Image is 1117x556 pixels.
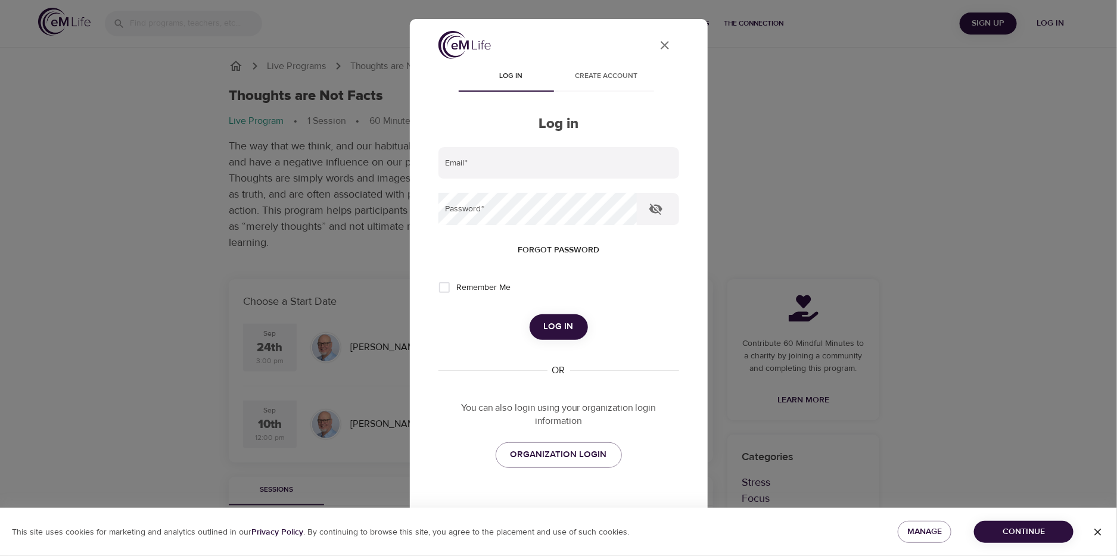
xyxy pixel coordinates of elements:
span: Log in [471,70,552,83]
span: Continue [984,524,1064,539]
b: Privacy Policy [251,527,303,538]
span: Create account [566,70,647,83]
div: OR [547,364,570,377]
span: Remember Me [457,282,511,294]
div: disabled tabs example [438,63,679,92]
a: ORGANIZATION LOGIN [496,442,622,467]
a: Contact us [554,507,611,518]
span: Manage [907,524,942,539]
h2: Log in [438,115,679,133]
div: Contact us [559,507,611,518]
button: close [651,31,679,60]
span: ORGANIZATION LOGIN [511,447,607,463]
span: Forgot password [518,243,599,258]
img: logo [438,31,491,59]
span: Log in [544,319,574,335]
p: You can also login using your organization login information [438,401,679,429]
button: Log in [530,314,588,339]
button: Forgot password [513,239,604,261]
p: Need help? [507,506,554,520]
